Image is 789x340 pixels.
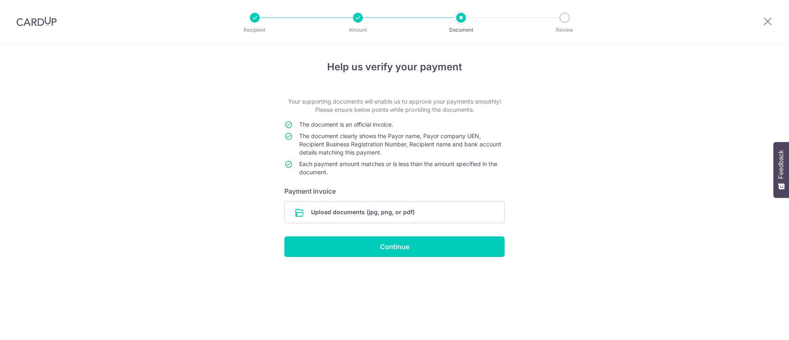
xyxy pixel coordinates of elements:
p: Amount [328,26,388,34]
h6: Payment invoice [284,186,505,196]
img: CardUp [16,16,57,26]
span: The document clearly shows the Payor name, Payor company UEN, Recipient Business Registration Num... [299,132,501,156]
span: The document is an official invoice. [299,121,393,128]
h4: Help us verify your payment [284,60,505,74]
p: Review [534,26,595,34]
button: Feedback - Show survey [773,142,789,198]
div: Upload documents (jpg, png, or pdf) [284,201,505,223]
span: Each payment amount matches or is less than the amount specified in the document. [299,160,497,176]
p: Recipient [224,26,285,34]
p: Document [431,26,491,34]
p: Your supporting documents will enable us to approve your payments smoothly! Please ensure below p... [284,97,505,114]
input: Continue [284,236,505,257]
span: Feedback [777,150,785,179]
